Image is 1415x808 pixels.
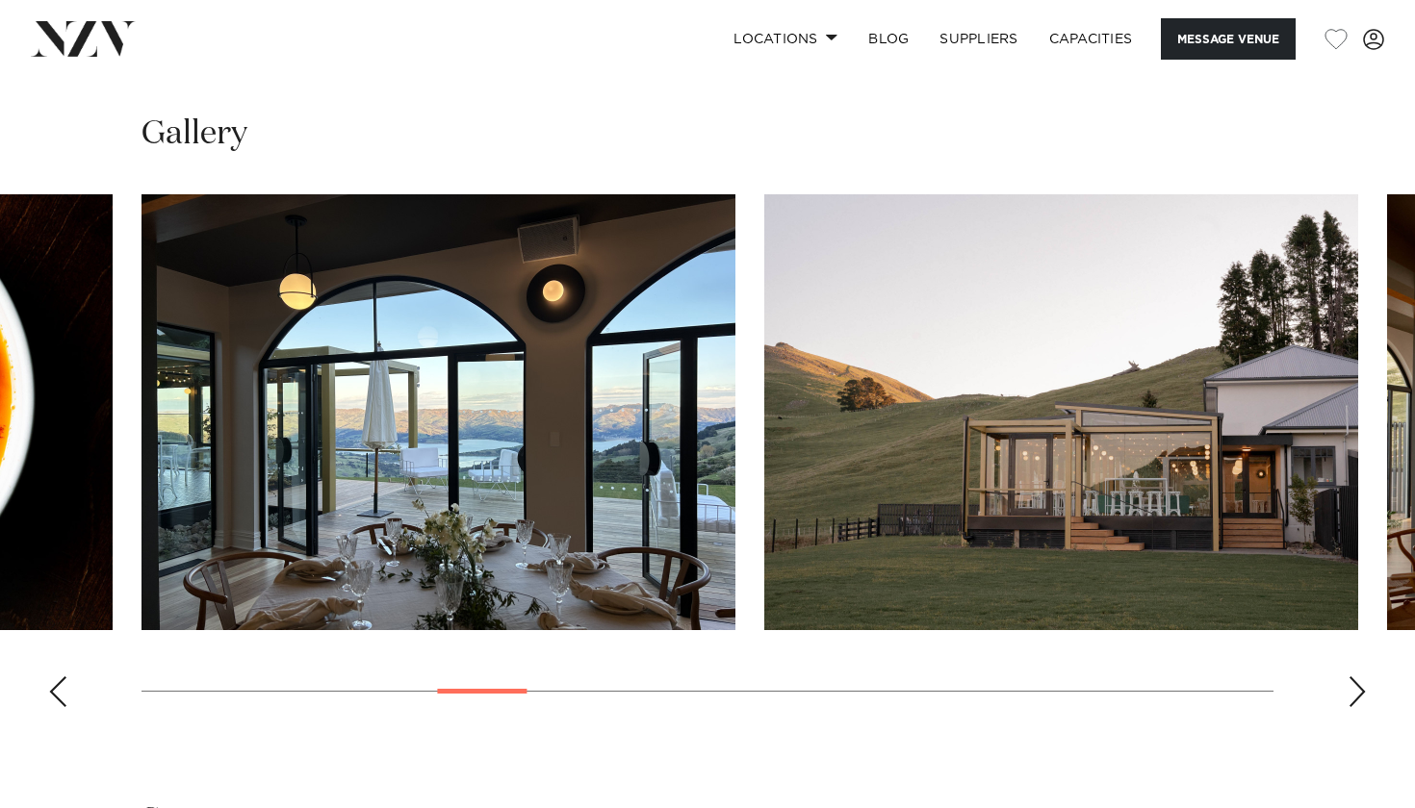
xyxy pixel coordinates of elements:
[141,194,735,630] swiper-slide: 7 / 23
[764,194,1358,630] swiper-slide: 8 / 23
[31,21,136,56] img: nzv-logo.png
[924,18,1033,60] a: SUPPLIERS
[1161,18,1296,60] button: Message Venue
[141,113,247,156] h2: Gallery
[1034,18,1148,60] a: Capacities
[718,18,853,60] a: Locations
[853,18,924,60] a: BLOG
